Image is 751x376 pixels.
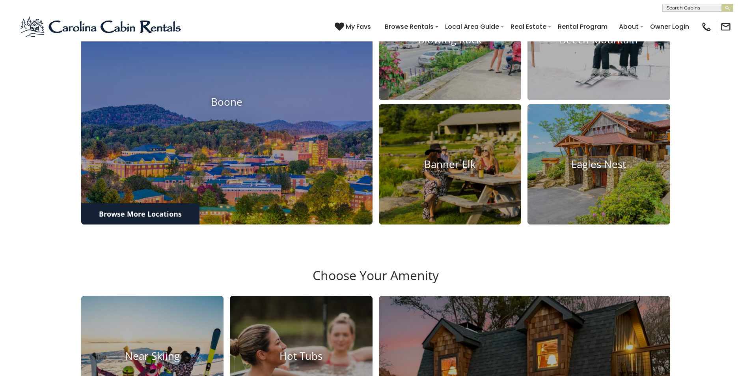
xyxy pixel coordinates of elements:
h4: Boone [81,96,373,108]
img: mail-regular-black.png [720,21,731,32]
h4: Near Skiing [81,350,224,362]
h4: Hot Tubs [230,350,373,362]
a: Real Estate [507,20,550,34]
a: Browse Rentals [381,20,438,34]
h4: Beech Mountain [527,34,670,46]
a: Browse More Locations [81,203,199,224]
h4: Eagles Nest [527,158,670,170]
h4: Banner Elk [379,158,522,170]
a: Banner Elk [379,104,522,225]
span: My Favs [346,22,371,32]
a: My Favs [335,22,373,32]
a: Owner Login [646,20,693,34]
a: Eagles Nest [527,104,670,225]
img: phone-regular-black.png [701,21,712,32]
a: Rental Program [554,20,611,34]
a: About [615,20,643,34]
h4: Blowing Rock [379,34,522,46]
a: Local Area Guide [441,20,503,34]
h3: Choose Your Amenity [80,268,671,296]
img: Blue-2.png [20,15,183,39]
